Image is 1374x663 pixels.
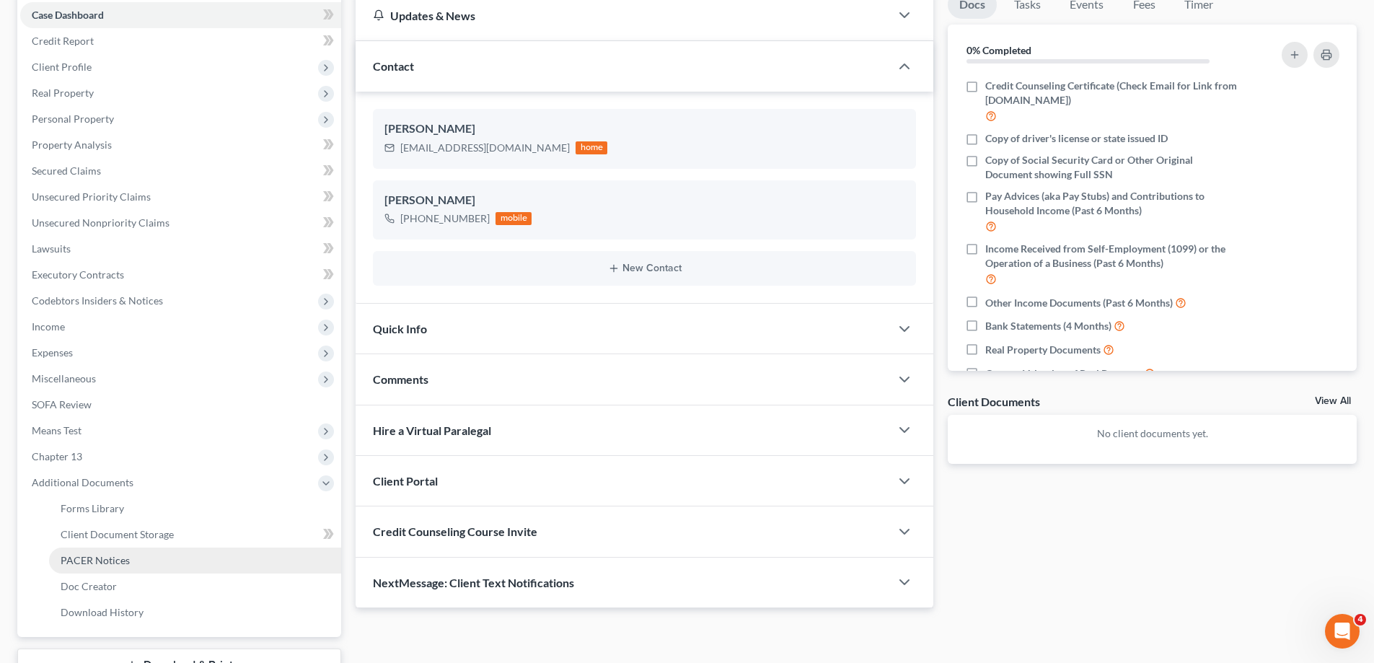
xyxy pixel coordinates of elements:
[373,576,574,589] span: NextMessage: Client Text Notifications
[32,242,71,255] span: Lawsuits
[32,139,112,151] span: Property Analysis
[985,79,1242,107] span: Credit Counseling Certificate (Check Email for Link from [DOMAIN_NAME])
[985,343,1101,357] span: Real Property Documents
[985,366,1142,381] span: Current Valuation of Real Property
[32,61,92,73] span: Client Profile
[32,35,94,47] span: Credit Report
[1315,396,1351,406] a: View All
[373,474,438,488] span: Client Portal
[61,580,117,592] span: Doc Creator
[32,164,101,177] span: Secured Claims
[32,190,151,203] span: Unsecured Priority Claims
[49,548,341,574] a: PACER Notices
[32,9,104,21] span: Case Dashboard
[1325,614,1360,649] iframe: Intercom live chat
[384,192,904,209] div: [PERSON_NAME]
[32,424,82,436] span: Means Test
[985,296,1173,310] span: Other Income Documents (Past 6 Months)
[61,502,124,514] span: Forms Library
[32,87,94,99] span: Real Property
[49,522,341,548] a: Client Document Storage
[32,294,163,307] span: Codebtors Insiders & Notices
[373,524,537,538] span: Credit Counseling Course Invite
[20,392,341,418] a: SOFA Review
[61,528,174,540] span: Client Document Storage
[32,476,133,488] span: Additional Documents
[985,153,1242,182] span: Copy of Social Security Card or Other Original Document showing Full SSN
[966,44,1031,56] strong: 0% Completed
[61,554,130,566] span: PACER Notices
[373,322,427,335] span: Quick Info
[49,496,341,522] a: Forms Library
[985,189,1242,218] span: Pay Advices (aka Pay Stubs) and Contributions to Household Income (Past 6 Months)
[496,212,532,225] div: mobile
[20,28,341,54] a: Credit Report
[61,606,144,618] span: Download History
[985,131,1168,146] span: Copy of driver's license or state issued ID
[20,262,341,288] a: Executory Contracts
[959,426,1345,441] p: No client documents yet.
[400,141,570,155] div: [EMAIL_ADDRESS][DOMAIN_NAME]
[20,132,341,158] a: Property Analysis
[1355,614,1366,625] span: 4
[373,59,414,73] span: Contact
[32,113,114,125] span: Personal Property
[49,574,341,600] a: Doc Creator
[32,216,169,229] span: Unsecured Nonpriority Claims
[32,450,82,462] span: Chapter 13
[384,263,904,274] button: New Contact
[32,398,92,410] span: SOFA Review
[49,600,341,625] a: Download History
[20,2,341,28] a: Case Dashboard
[985,319,1111,333] span: Bank Statements (4 Months)
[576,141,607,154] div: home
[384,120,904,138] div: [PERSON_NAME]
[373,423,491,437] span: Hire a Virtual Paralegal
[32,320,65,333] span: Income
[32,372,96,385] span: Miscellaneous
[373,8,873,23] div: Updates & News
[373,372,428,386] span: Comments
[20,236,341,262] a: Lawsuits
[985,242,1242,271] span: Income Received from Self-Employment (1099) or the Operation of a Business (Past 6 Months)
[400,211,490,226] div: [PHONE_NUMBER]
[32,268,124,281] span: Executory Contracts
[20,158,341,184] a: Secured Claims
[20,184,341,210] a: Unsecured Priority Claims
[948,394,1040,409] div: Client Documents
[20,210,341,236] a: Unsecured Nonpriority Claims
[32,346,73,359] span: Expenses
